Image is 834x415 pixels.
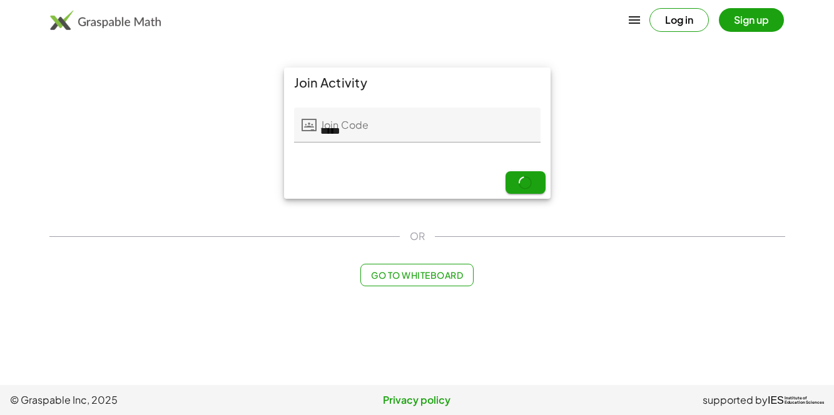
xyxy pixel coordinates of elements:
[10,392,282,407] span: © Graspable Inc, 2025
[785,396,824,405] span: Institute of Education Sciences
[768,392,824,407] a: IESInstitute ofEducation Sciences
[360,264,474,286] button: Go to Whiteboard
[282,392,553,407] a: Privacy policy
[768,394,784,406] span: IES
[719,8,784,32] button: Sign up
[703,392,768,407] span: supported by
[371,269,463,281] span: Go to Whiteboard
[649,8,709,32] button: Log in
[410,229,425,244] span: OR
[284,67,551,97] div: Join Activity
